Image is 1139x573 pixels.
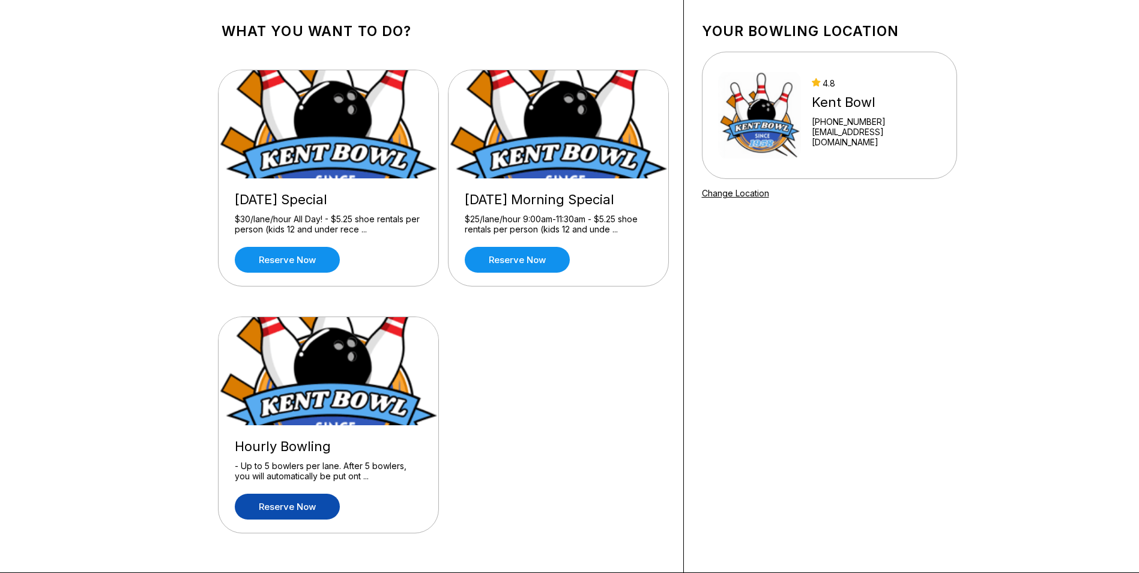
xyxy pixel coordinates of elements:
a: Change Location [702,188,769,198]
a: Reserve now [235,247,340,273]
div: 4.8 [812,78,940,88]
div: Kent Bowl [812,94,940,111]
div: [DATE] Special [235,192,422,208]
a: Reserve now [235,494,340,520]
img: Kent Bowl [718,70,802,160]
img: Sunday Morning Special [449,70,669,178]
img: Wednesday Special [219,70,440,178]
div: [DATE] Morning Special [465,192,652,208]
h1: What you want to do? [222,23,665,40]
div: [PHONE_NUMBER] [812,117,940,127]
div: - Up to 5 bowlers per lane. After 5 bowlers, you will automatically be put ont ... [235,461,422,482]
a: [EMAIL_ADDRESS][DOMAIN_NAME] [812,127,940,147]
img: Hourly Bowling [219,317,440,425]
div: $25/lane/hour 9:00am-11:30am - $5.25 shoe rentals per person (kids 12 and unde ... [465,214,652,235]
div: Hourly Bowling [235,438,422,455]
a: Reserve now [465,247,570,273]
div: $30/lane/hour All Day! - $5.25 shoe rentals per person (kids 12 and under rece ... [235,214,422,235]
h1: Your bowling location [702,23,957,40]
